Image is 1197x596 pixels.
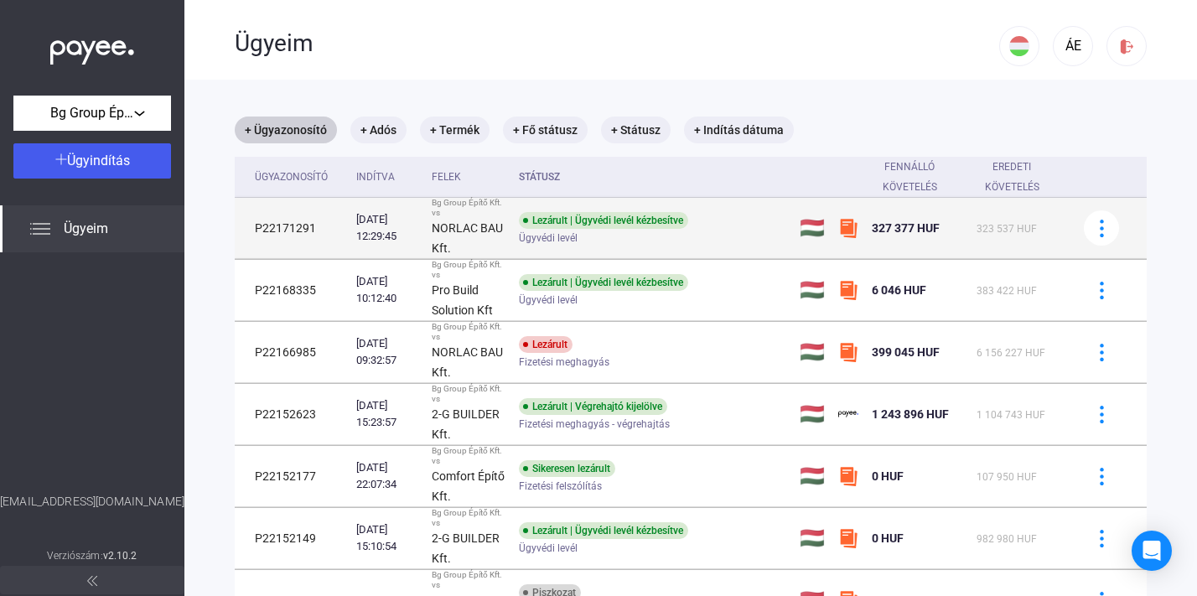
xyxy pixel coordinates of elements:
[519,522,688,539] div: Lezárult | Ügyvédi levél kézbesítve
[872,531,904,545] span: 0 HUF
[519,336,573,353] div: Lezárult
[432,167,505,187] div: Felek
[793,384,832,445] td: 🇭🇺
[432,407,500,441] strong: 2-G BUILDER Kft.
[1093,344,1111,361] img: more-blue
[432,469,505,503] strong: Comfort Építő Kft.
[235,446,350,507] td: P22152177
[1059,36,1087,56] div: ÁE
[13,96,171,131] button: Bg Group Építő Kft.
[999,26,1039,66] button: HU
[235,322,350,383] td: P22166985
[432,508,505,528] div: Bg Group Építő Kft. vs
[432,260,505,280] div: Bg Group Építő Kft. vs
[356,521,418,555] div: [DATE] 15:10:54
[55,153,67,165] img: plus-white.svg
[519,460,615,477] div: Sikeresen lezárult
[432,531,500,565] strong: 2-G BUILDER Kft.
[1093,220,1111,237] img: more-blue
[793,198,832,259] td: 🇭🇺
[356,273,418,307] div: [DATE] 10:12:40
[1084,459,1119,494] button: more-blue
[356,397,418,431] div: [DATE] 15:23:57
[1084,210,1119,246] button: more-blue
[64,219,108,239] span: Ügyeim
[977,157,1063,197] div: Eredeti követelés
[977,533,1037,545] span: 982 980 HUF
[872,157,963,197] div: Fennálló követelés
[793,446,832,507] td: 🇭🇺
[432,167,461,187] div: Felek
[235,29,999,58] div: Ügyeim
[601,117,671,143] mat-chip: + Státusz
[793,260,832,321] td: 🇭🇺
[838,280,858,300] img: szamlazzhu-mini
[50,103,134,123] span: Bg Group Építő Kft.
[50,31,134,65] img: white-payee-white-dot.svg
[793,322,832,383] td: 🇭🇺
[235,384,350,445] td: P22152623
[235,117,337,143] mat-chip: + Ügyazonosító
[872,345,940,359] span: 399 045 HUF
[1132,531,1172,571] div: Open Intercom Messenger
[1053,26,1093,66] button: ÁE
[432,384,505,404] div: Bg Group Építő Kft. vs
[432,322,505,342] div: Bg Group Építő Kft. vs
[432,221,503,255] strong: NORLAC BAU Kft.
[235,198,350,259] td: P22171291
[977,347,1045,359] span: 6 156 227 HUF
[1084,521,1119,556] button: more-blue
[356,167,418,187] div: Indítva
[872,157,948,197] div: Fennálló követelés
[1084,272,1119,308] button: more-blue
[519,476,602,496] span: Fizetési felszólítás
[1093,530,1111,547] img: more-blue
[356,211,418,245] div: [DATE] 12:29:45
[872,221,940,235] span: 327 377 HUF
[519,212,688,229] div: Lezárult | Ügyvédi levél kézbesítve
[356,167,395,187] div: Indítva
[977,157,1048,197] div: Eredeti követelés
[235,508,350,569] td: P22152149
[519,398,667,415] div: Lezárult | Végrehajtó kijelölve
[977,409,1045,421] span: 1 104 743 HUF
[512,157,793,198] th: Státusz
[432,283,493,317] strong: Pro Build Solution Kft
[1084,334,1119,370] button: more-blue
[13,143,171,179] button: Ügyindítás
[838,466,858,486] img: szamlazzhu-mini
[432,446,505,466] div: Bg Group Építő Kft. vs
[255,167,343,187] div: Ügyazonosító
[1084,396,1119,432] button: more-blue
[1106,26,1147,66] button: logout-red
[432,345,503,379] strong: NORLAC BAU Kft.
[684,117,794,143] mat-chip: + Indítás dátuma
[103,550,137,562] strong: v2.10.2
[356,459,418,493] div: [DATE] 22:07:34
[350,117,407,143] mat-chip: + Adós
[356,335,418,369] div: [DATE] 09:32:57
[1093,282,1111,299] img: more-blue
[519,538,578,558] span: Ügyvédi levél
[519,274,688,291] div: Lezárult | Ügyvédi levél kézbesítve
[503,117,588,143] mat-chip: + Fő státusz
[519,414,670,434] span: Fizetési meghagyás - végrehajtás
[1093,406,1111,423] img: more-blue
[977,223,1037,235] span: 323 537 HUF
[420,117,490,143] mat-chip: + Termék
[1009,36,1029,56] img: HU
[838,404,858,424] img: payee-logo
[30,219,50,239] img: list.svg
[1093,468,1111,485] img: more-blue
[838,528,858,548] img: szamlazzhu-mini
[838,218,858,238] img: szamlazzhu-mini
[1118,38,1136,55] img: logout-red
[519,352,609,372] span: Fizetési meghagyás
[838,342,858,362] img: szamlazzhu-mini
[432,570,505,590] div: Bg Group Építő Kft. vs
[432,198,505,218] div: Bg Group Építő Kft. vs
[872,407,949,421] span: 1 243 896 HUF
[977,471,1037,483] span: 107 950 HUF
[872,469,904,483] span: 0 HUF
[519,290,578,310] span: Ügyvédi levél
